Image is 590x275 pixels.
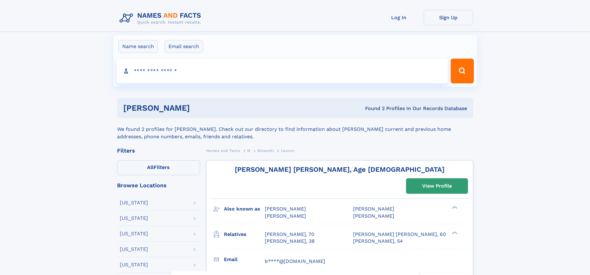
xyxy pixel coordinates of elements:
[257,149,274,153] span: Mossotti
[265,206,306,212] span: [PERSON_NAME]
[353,238,403,245] a: [PERSON_NAME], 54
[374,10,424,25] a: Log In
[224,204,265,214] h3: Also known as
[281,149,295,153] span: Lauren
[353,206,394,212] span: [PERSON_NAME]
[224,254,265,265] h3: Email
[116,59,448,83] input: search input
[247,149,251,153] span: M
[120,247,148,252] div: [US_STATE]
[117,183,200,188] div: Browse Locations
[278,105,467,112] div: Found 2 Profiles In Our Records Database
[147,164,154,170] span: All
[422,179,452,193] div: View Profile
[353,213,394,219] span: [PERSON_NAME]
[120,231,148,236] div: [US_STATE]
[406,179,468,193] a: View Profile
[120,262,148,267] div: [US_STATE]
[206,147,240,154] a: Names and Facts
[120,200,148,205] div: [US_STATE]
[164,40,203,53] label: Email search
[424,10,473,25] a: Sign Up
[117,118,473,140] div: We found 2 profiles for [PERSON_NAME]. Check out our directory to find information about [PERSON_...
[265,213,306,219] span: [PERSON_NAME]
[265,231,314,238] a: [PERSON_NAME], 70
[120,216,148,221] div: [US_STATE]
[117,160,200,175] label: Filters
[257,147,274,154] a: Mossotti
[353,231,446,238] a: [PERSON_NAME] [PERSON_NAME], 60
[118,40,158,53] label: Name search
[224,229,265,240] h3: Relatives
[235,166,444,173] a: [PERSON_NAME] [PERSON_NAME], Age [DEMOGRAPHIC_DATA]
[117,148,200,153] div: Filters
[450,231,458,235] div: ❯
[247,147,251,154] a: M
[123,104,278,112] h1: [PERSON_NAME]
[451,59,474,83] button: Search Button
[450,206,458,210] div: ❯
[117,10,206,27] img: Logo Names and Facts
[265,238,315,245] a: [PERSON_NAME], 38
